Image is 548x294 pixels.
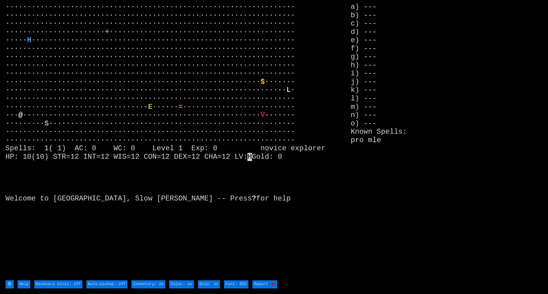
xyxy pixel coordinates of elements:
[6,280,14,289] input: ⚙️
[169,280,194,289] input: Color: on
[44,120,49,128] font: S
[252,280,277,289] input: Report 🐞
[19,111,23,119] font: @
[34,280,82,289] input: Keyboard hints: off
[252,195,256,203] b: ?
[247,153,252,161] mark: H
[260,78,265,86] font: $
[224,280,248,289] input: Font: DOS
[148,103,152,111] font: E
[178,103,183,111] font: =
[27,36,31,44] font: H
[260,111,265,119] font: V
[131,280,165,289] input: Inventory: on
[86,280,127,289] input: Auto-pickup: off
[18,280,30,289] input: Help
[198,280,220,289] input: Bold: on
[287,86,291,94] font: L
[6,3,351,279] larn: ··································································· ·····························...
[105,28,109,36] font: +
[351,3,542,279] stats: a) --- b) --- c) --- d) --- e) --- f) --- g) --- h) --- i) --- j) --- k) --- l) --- m) --- n) ---...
